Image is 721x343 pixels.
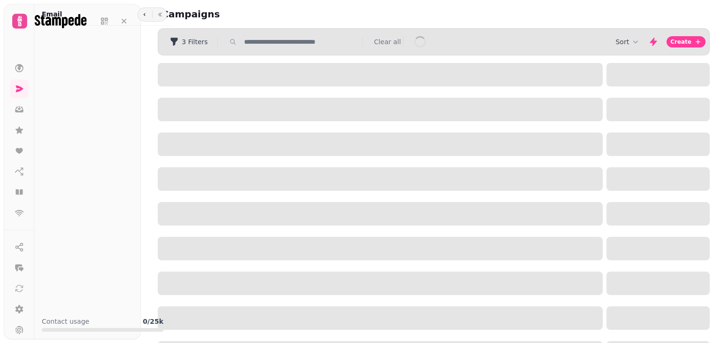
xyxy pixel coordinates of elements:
[42,317,89,326] p: Contact usage
[162,34,215,49] button: 3 Filters
[161,8,342,21] h2: Campaigns
[42,9,62,19] h2: Email
[615,37,640,47] button: Sort
[670,39,691,45] span: Create
[182,39,207,45] span: 3 Filters
[374,37,401,47] button: Clear all
[667,36,706,47] button: Create
[143,318,163,325] b: 0 / 25k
